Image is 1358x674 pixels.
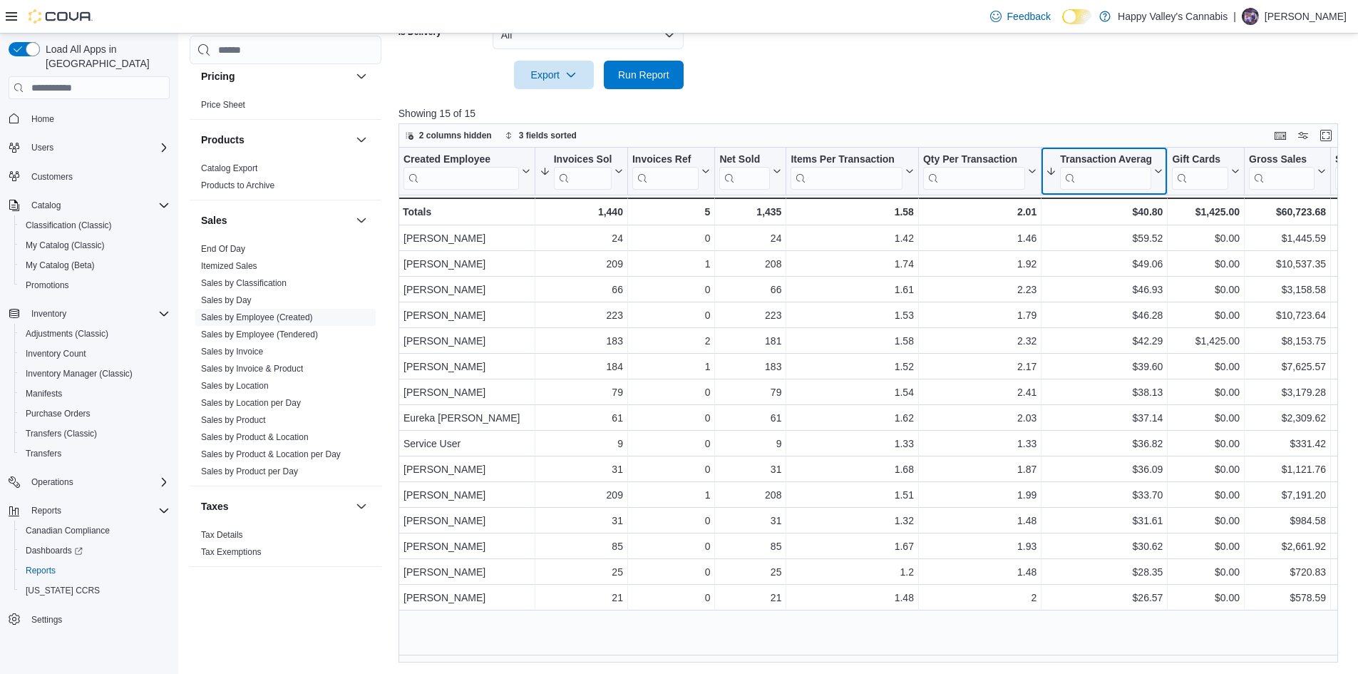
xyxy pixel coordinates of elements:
[632,358,710,375] div: 1
[719,435,781,452] div: 9
[1172,435,1240,452] div: $0.00
[1046,332,1163,349] div: $42.29
[201,260,257,272] span: Itemized Sales
[632,203,710,220] div: 5
[201,261,257,271] a: Itemized Sales
[3,304,175,324] button: Inventory
[20,325,114,342] a: Adjustments (Classic)
[632,435,710,452] div: 0
[539,281,622,298] div: 66
[353,68,370,85] button: Pricing
[20,405,96,422] a: Purchase Orders
[3,138,175,158] button: Users
[1172,307,1240,324] div: $0.00
[1249,461,1326,478] div: $1,121.76
[29,9,93,24] img: Cova
[1295,127,1312,144] button: Display options
[1062,9,1092,24] input: Dark Mode
[539,461,622,478] div: 31
[791,358,914,375] div: 1.52
[539,230,622,247] div: 24
[398,106,1348,121] p: Showing 15 of 15
[791,281,914,298] div: 1.61
[1249,153,1315,167] div: Gross Sales
[539,409,622,427] div: 61
[201,547,262,557] a: Tax Exemptions
[20,425,170,442] span: Transfers (Classic)
[1046,281,1163,298] div: $46.93
[26,368,133,379] span: Inventory Manager (Classic)
[201,466,298,477] span: Sales by Product per Day
[201,295,252,306] span: Sales by Day
[1233,8,1236,25] p: |
[26,197,170,214] span: Catalog
[791,153,914,190] button: Items Per Transaction
[1249,384,1326,401] div: $3,179.28
[403,435,530,452] div: Service User
[403,486,530,504] div: [PERSON_NAME]
[403,255,530,272] div: [PERSON_NAME]
[201,397,301,409] span: Sales by Location per Day
[923,255,1036,272] div: 1.92
[26,197,66,214] button: Catalog
[20,405,170,422] span: Purchase Orders
[20,445,67,462] a: Transfers
[26,448,61,459] span: Transfers
[201,163,257,174] span: Catalog Export
[40,42,170,71] span: Load All Apps in [GEOGRAPHIC_DATA]
[26,168,170,185] span: Customers
[632,255,710,272] div: 1
[201,415,266,425] a: Sales by Product
[499,127,582,144] button: 3 fields sorted
[201,295,252,305] a: Sales by Day
[403,307,530,324] div: [PERSON_NAME]
[419,130,492,141] span: 2 columns hidden
[26,305,170,322] span: Inventory
[1172,203,1240,220] div: $1,425.00
[201,69,350,83] button: Pricing
[201,346,263,357] span: Sales by Invoice
[26,611,170,628] span: Settings
[1062,24,1063,25] span: Dark Mode
[719,486,781,504] div: 208
[26,525,110,536] span: Canadian Compliance
[14,521,175,541] button: Canadian Compliance
[190,96,381,119] div: Pricing
[26,348,86,359] span: Inventory Count
[923,332,1036,349] div: 2.32
[539,332,622,349] div: 183
[1249,153,1326,190] button: Gross Sales
[201,99,245,111] span: Price Sheet
[984,2,1056,31] a: Feedback
[1046,358,1163,375] div: $39.60
[3,195,175,215] button: Catalog
[791,153,902,190] div: Items Per Transaction
[719,358,781,375] div: 183
[553,153,611,190] div: Invoices Sold
[1249,255,1326,272] div: $10,537.35
[201,243,245,255] span: End Of Day
[201,213,350,228] button: Sales
[26,474,79,491] button: Operations
[201,69,235,83] h3: Pricing
[403,358,530,375] div: [PERSON_NAME]
[1172,384,1240,401] div: $0.00
[201,277,287,289] span: Sales by Classification
[20,217,170,234] span: Classification (Classic)
[26,305,72,322] button: Inventory
[923,203,1036,220] div: 2.01
[923,384,1036,401] div: 2.41
[1242,8,1259,25] div: Bobby Loewen
[403,384,530,401] div: [PERSON_NAME]
[618,68,669,82] span: Run Report
[1046,435,1163,452] div: $36.82
[14,364,175,384] button: Inventory Manager (Classic)
[632,461,710,478] div: 0
[31,505,61,516] span: Reports
[26,168,78,185] a: Customers
[20,425,103,442] a: Transfers (Classic)
[1172,281,1240,298] div: $0.00
[791,486,914,504] div: 1.51
[20,522,170,539] span: Canadian Compliance
[201,363,303,374] span: Sales by Invoice & Product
